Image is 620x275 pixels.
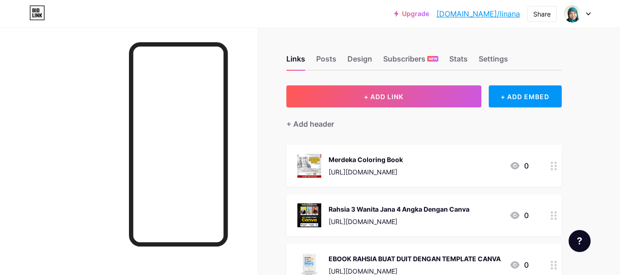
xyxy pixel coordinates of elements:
div: Stats [449,53,468,70]
div: EBOOK RAHSIA BUAT DUIT DENGAN TEMPLATE CANVA [329,254,501,264]
div: + ADD EMBED [489,85,562,107]
div: [URL][DOMAIN_NAME] [329,167,403,177]
img: lina na [564,5,581,22]
button: + ADD LINK [286,85,481,107]
div: Design [347,53,372,70]
div: Posts [316,53,336,70]
div: + Add header [286,118,334,129]
div: Merdeka Coloring Book [329,155,403,164]
img: Merdeka Coloring Book [297,154,321,178]
div: Share [533,9,551,19]
div: 0 [509,259,529,270]
img: Rahsia 3 Wanita Jana 4 Angka Dengan Canva [297,203,321,227]
div: Rahsia 3 Wanita Jana 4 Angka Dengan Canva [329,204,469,214]
span: + ADD LINK [364,93,403,101]
a: [DOMAIN_NAME]/linana [436,8,520,19]
span: NEW [429,56,437,62]
div: Subscribers [383,53,438,70]
div: Settings [479,53,508,70]
div: Links [286,53,305,70]
div: 0 [509,210,529,221]
div: [URL][DOMAIN_NAME] [329,217,469,226]
a: Upgrade [394,10,429,17]
div: 0 [509,160,529,171]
